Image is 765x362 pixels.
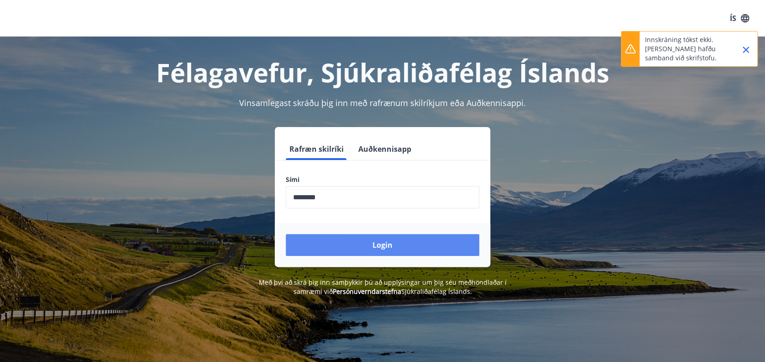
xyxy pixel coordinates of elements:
a: Persónuverndarstefna [333,287,401,296]
button: Close [738,42,754,58]
label: Sími [286,175,479,184]
button: ÍS [725,10,754,27]
span: Vinsamlegast skráðu þig inn með rafrænum skilríkjum eða Auðkennisappi. [239,97,526,108]
span: Með því að skrá þig inn samþykkir þú að upplýsingar um þig séu meðhöndlaðar í samræmi við Sjúkral... [259,278,507,296]
h1: Félagavefur, Sjúkraliðafélag Íslands [65,55,700,90]
button: Rafræn skilríki [286,138,347,160]
button: Login [286,234,479,256]
p: Innskráning tókst ekki. [PERSON_NAME] hafðu samband við skrifstofu. [645,35,725,63]
button: Auðkennisapp [355,138,415,160]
